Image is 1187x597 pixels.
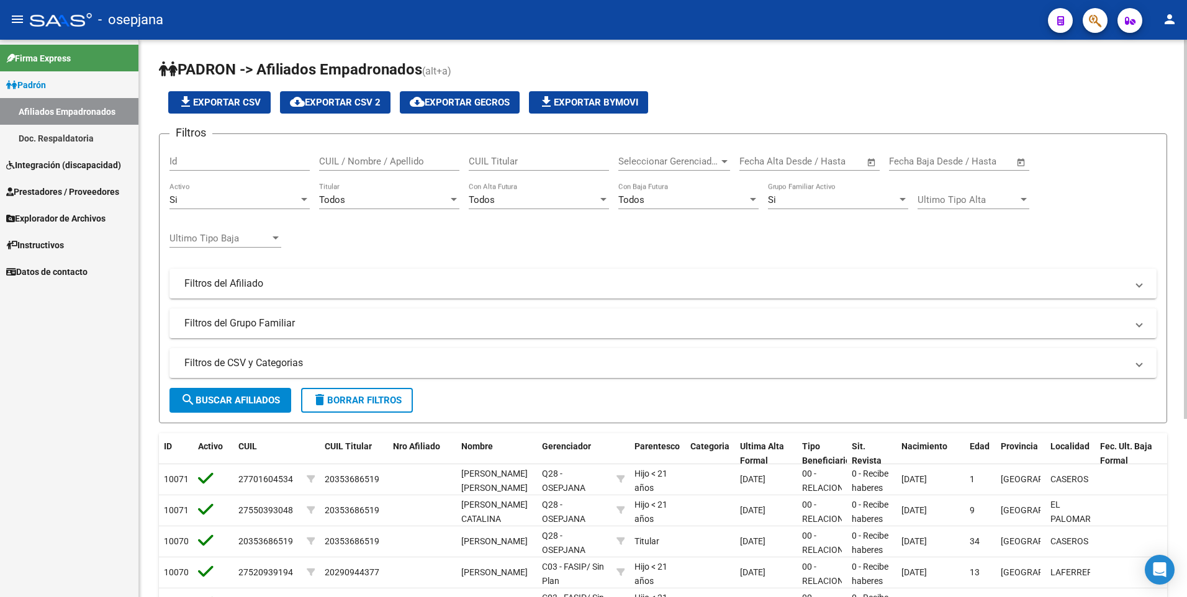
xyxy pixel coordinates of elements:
[325,441,372,451] span: CUIL Titular
[393,441,440,451] span: Nro Afiliado
[198,441,223,451] span: Activo
[690,441,729,451] span: Categoria
[634,441,680,451] span: Parentesco
[98,6,163,34] span: - osepjana
[325,534,379,549] div: 20353686519
[618,156,719,167] span: Seleccionar Gerenciador
[1045,433,1095,474] datatable-header-cell: Localidad
[735,433,797,474] datatable-header-cell: Ultima Alta Formal
[740,441,784,465] span: Ultima Alta Formal
[901,441,947,451] span: Nacimiento
[312,395,402,406] span: Borrar Filtros
[852,469,903,507] span: 0 - Recibe haberes regularmente
[164,441,172,451] span: ID
[901,536,927,546] span: [DATE]
[1162,12,1177,27] mat-icon: person
[238,503,293,518] div: 27550393048
[634,469,667,493] span: Hijo < 21 años
[325,565,379,580] div: 20290944377
[539,97,638,108] span: Exportar Bymovi
[791,156,851,167] input: End date
[918,194,1018,205] span: Ultimo Tipo Alta
[422,65,451,77] span: (alt+a)
[10,12,25,27] mat-icon: menu
[6,78,46,92] span: Padrón
[634,562,667,586] span: Hijo < 21 años
[290,94,305,109] mat-icon: cloud_download
[238,441,257,451] span: CUIL
[319,194,345,205] span: Todos
[169,388,291,413] button: Buscar Afiliados
[1100,441,1152,465] span: Fec. Ult. Baja Formal
[1050,567,1098,577] span: LAFERRERE
[169,308,1157,338] mat-expansion-panel-header: Filtros del Grupo Familiar
[461,500,528,524] span: [PERSON_NAME] CATALINA
[970,441,990,451] span: Edad
[1050,500,1091,524] span: EL PALOMAR
[797,433,847,474] datatable-header-cell: Tipo Beneficiario
[280,91,390,114] button: Exportar CSV 2
[537,433,612,474] datatable-header-cell: Gerenciador
[542,500,594,538] span: Q28 - OSEPJANA Gerenciadora
[169,124,212,141] h3: Filtros
[238,472,293,487] div: 27701604534
[542,441,591,451] span: Gerenciador
[164,505,194,515] span: 100710
[159,61,422,78] span: PADRON -> Afiliados Empadronados
[325,472,379,487] div: 20353686519
[852,531,903,569] span: 0 - Recibe haberes regularmente
[965,433,996,474] datatable-header-cell: Edad
[461,536,528,546] span: [PERSON_NAME]
[865,155,879,169] button: Open calendar
[852,500,903,538] span: 0 - Recibe haberes regularmente
[740,503,792,518] div: [DATE]
[388,433,456,474] datatable-header-cell: Nro Afiliado
[159,433,193,474] datatable-header-cell: ID
[461,469,528,493] span: [PERSON_NAME] [PERSON_NAME]
[238,534,293,549] div: 20353686519
[461,441,493,451] span: Nombre
[456,433,537,474] datatable-header-cell: Nombre
[1050,441,1090,451] span: Localidad
[740,565,792,580] div: [DATE]
[184,356,1127,370] mat-panel-title: Filtros de CSV y Categorias
[469,194,495,205] span: Todos
[1050,474,1088,484] span: CASEROS
[802,469,860,521] span: 00 - RELACION DE DEPENDENCIA
[896,433,965,474] datatable-header-cell: Nacimiento
[178,97,261,108] span: Exportar CSV
[685,433,735,474] datatable-header-cell: Categoria
[169,269,1157,298] mat-expansion-panel-header: Filtros del Afiliado
[410,97,510,108] span: Exportar GECROS
[164,536,194,546] span: 100709
[400,91,520,114] button: Exportar GECROS
[1001,474,1085,484] span: [GEOGRAPHIC_DATA]
[461,567,528,577] span: [PERSON_NAME]
[542,562,587,572] span: C03 - FASIP
[168,91,271,114] button: Exportar CSV
[802,531,860,583] span: 00 - RELACION DE DEPENDENCIA
[184,316,1127,330] mat-panel-title: Filtros del Grupo Familiar
[1001,505,1085,515] span: [GEOGRAPHIC_DATA]
[634,500,667,524] span: Hijo < 21 años
[6,238,64,252] span: Instructivos
[6,52,71,65] span: Firma Express
[901,567,927,577] span: [DATE]
[802,441,851,465] span: Tipo Beneficiario
[847,433,896,474] datatable-header-cell: Sit. Revista
[233,433,302,474] datatable-header-cell: CUIL
[970,505,975,515] span: 9
[529,91,648,114] button: Exportar Bymovi
[618,194,644,205] span: Todos
[320,433,388,474] datatable-header-cell: CUIL Titular
[539,94,554,109] mat-icon: file_download
[740,534,792,549] div: [DATE]
[1001,536,1085,546] span: [GEOGRAPHIC_DATA]
[184,277,1127,290] mat-panel-title: Filtros del Afiliado
[1095,433,1163,474] datatable-header-cell: Fec. Ult. Baja Formal
[901,505,927,515] span: [DATE]
[970,536,980,546] span: 34
[325,503,379,518] div: 20353686519
[970,474,975,484] span: 1
[740,472,792,487] div: [DATE]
